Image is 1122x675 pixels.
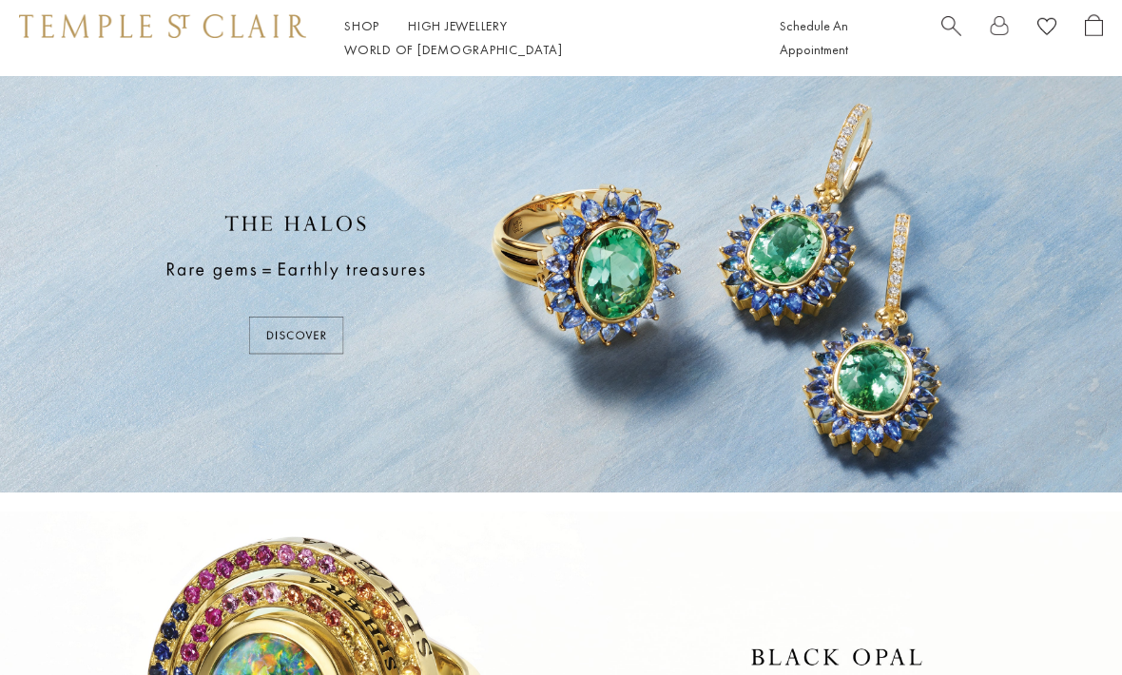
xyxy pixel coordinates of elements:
[1037,14,1056,44] a: View Wishlist
[1027,586,1103,656] iframe: Gorgias live chat messenger
[941,14,961,62] a: Search
[408,17,508,34] a: High JewelleryHigh Jewellery
[344,41,562,58] a: World of [DEMOGRAPHIC_DATA]World of [DEMOGRAPHIC_DATA]
[344,17,379,34] a: ShopShop
[1085,14,1103,62] a: Open Shopping Bag
[344,14,737,62] nav: Main navigation
[19,14,306,37] img: Temple St. Clair
[780,17,848,58] a: Schedule An Appointment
